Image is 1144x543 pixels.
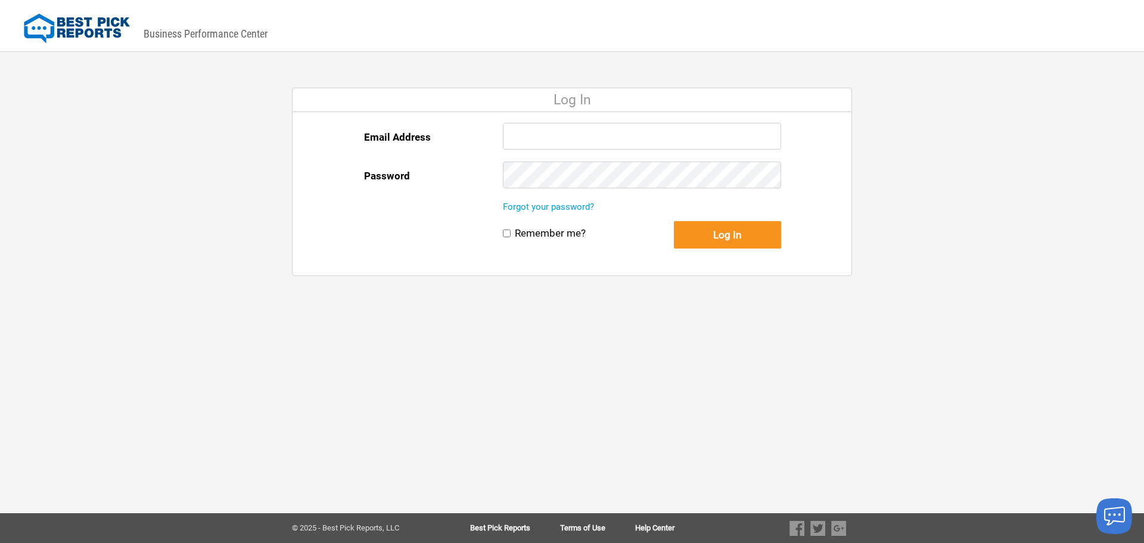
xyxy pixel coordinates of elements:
img: Best Pick Reports Logo [24,14,130,44]
button: Log In [674,221,781,249]
div: Log In [293,88,851,112]
label: Password [364,162,410,190]
label: Remember me? [515,227,586,240]
a: Terms of Use [560,524,635,532]
a: Help Center [635,524,674,532]
div: © 2025 - Best Pick Reports, LLC [292,524,432,532]
label: Email Address [364,123,431,151]
a: Best Pick Reports [470,524,560,532]
button: Launch chat [1096,498,1132,534]
a: Forgot your password? [503,201,594,212]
